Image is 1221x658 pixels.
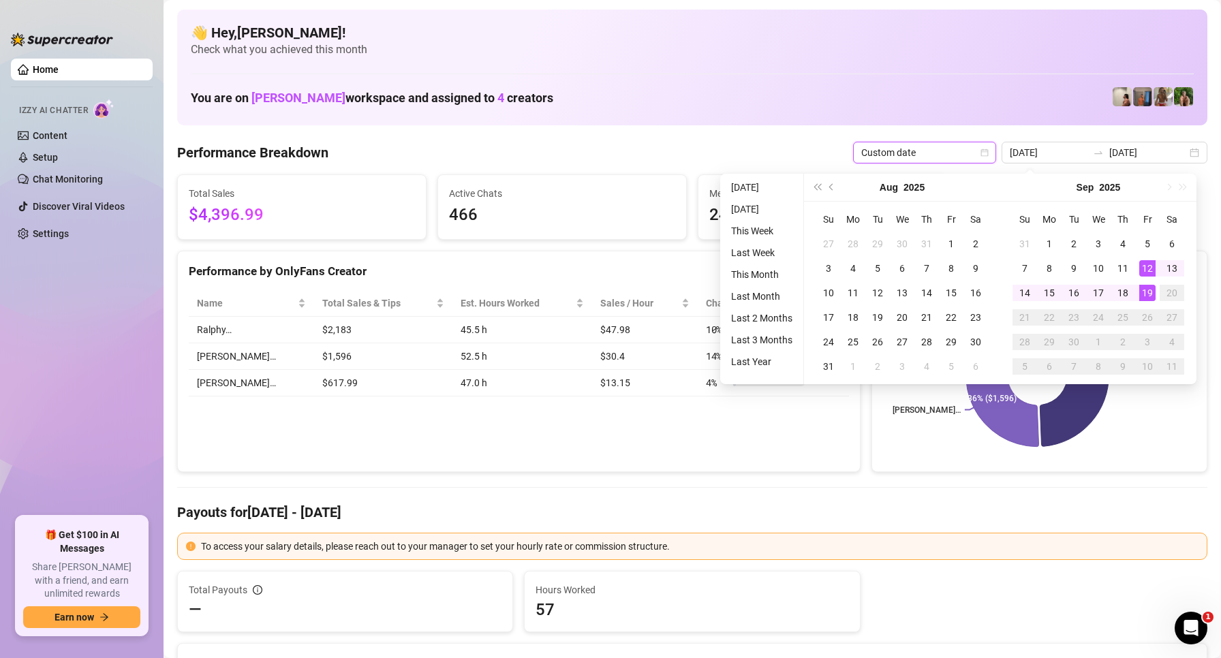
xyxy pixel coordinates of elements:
[914,330,939,354] td: 2025-08-28
[1090,285,1107,301] div: 17
[726,288,798,304] li: Last Month
[726,179,798,195] li: [DATE]
[914,305,939,330] td: 2025-08-21
[894,260,910,277] div: 6
[968,285,984,301] div: 16
[816,354,841,379] td: 2025-08-31
[449,186,675,201] span: Active Chats
[1111,232,1135,256] td: 2025-09-04
[33,228,69,239] a: Settings
[841,207,865,232] th: Mo
[894,309,910,326] div: 20
[890,354,914,379] td: 2025-09-03
[1115,358,1131,375] div: 9
[1041,260,1057,277] div: 8
[963,232,988,256] td: 2025-08-02
[943,334,959,350] div: 29
[1139,236,1156,252] div: 5
[890,232,914,256] td: 2025-07-30
[322,296,433,311] span: Total Sales & Tips
[869,309,886,326] div: 19
[1090,260,1107,277] div: 10
[191,91,553,106] h1: You are on workspace and assigned to creators
[1037,281,1062,305] td: 2025-09-15
[189,343,314,370] td: [PERSON_NAME]…
[1135,207,1160,232] th: Fr
[251,91,345,105] span: [PERSON_NAME]
[820,334,837,350] div: 24
[1111,256,1135,281] td: 2025-09-11
[968,309,984,326] div: 23
[726,310,798,326] li: Last 2 Months
[177,503,1207,522] h4: Payouts for [DATE] - [DATE]
[1164,285,1180,301] div: 20
[914,354,939,379] td: 2025-09-04
[592,343,698,370] td: $30.4
[706,349,728,364] span: 14 %
[1086,354,1111,379] td: 2025-10-08
[1139,358,1156,375] div: 10
[869,334,886,350] div: 26
[600,296,679,311] span: Sales / Hour
[963,281,988,305] td: 2025-08-16
[890,256,914,281] td: 2025-08-06
[726,201,798,217] li: [DATE]
[191,23,1194,42] h4: 👋 Hey, [PERSON_NAME] !
[1041,285,1057,301] div: 15
[845,309,861,326] div: 18
[963,207,988,232] th: Sa
[23,561,140,601] span: Share [PERSON_NAME] with a friend, and earn unlimited rewards
[918,334,935,350] div: 28
[894,334,910,350] div: 27
[1139,309,1156,326] div: 26
[314,343,452,370] td: $1,596
[845,334,861,350] div: 25
[914,256,939,281] td: 2025-08-07
[1093,147,1104,158] span: to
[943,285,959,301] div: 15
[1115,236,1131,252] div: 4
[1164,309,1180,326] div: 27
[1041,358,1057,375] div: 6
[1135,354,1160,379] td: 2025-10-10
[968,358,984,375] div: 6
[497,91,504,105] span: 4
[841,256,865,281] td: 2025-08-04
[1135,305,1160,330] td: 2025-09-26
[820,309,837,326] div: 17
[893,405,961,415] text: [PERSON_NAME]…
[1062,256,1086,281] td: 2025-09-09
[706,375,728,390] span: 4 %
[1115,285,1131,301] div: 18
[816,305,841,330] td: 2025-08-17
[1041,309,1057,326] div: 22
[861,142,988,163] span: Custom date
[1041,334,1057,350] div: 29
[726,354,798,370] li: Last Year
[816,232,841,256] td: 2025-07-27
[709,202,936,228] span: 2409
[1203,612,1214,623] span: 1
[1174,87,1193,106] img: Nathaniel
[1115,260,1131,277] div: 11
[706,322,728,337] span: 10 %
[1013,256,1037,281] td: 2025-09-07
[1135,330,1160,354] td: 2025-10-03
[1139,260,1156,277] div: 12
[189,599,202,621] span: —
[314,290,452,317] th: Total Sales & Tips
[1111,305,1135,330] td: 2025-09-25
[820,285,837,301] div: 10
[314,370,452,396] td: $617.99
[865,256,890,281] td: 2025-08-05
[1090,236,1107,252] div: 3
[939,207,963,232] th: Fr
[1066,260,1082,277] div: 9
[1017,236,1033,252] div: 31
[865,207,890,232] th: Tu
[1160,207,1184,232] th: Sa
[1037,207,1062,232] th: Mo
[943,260,959,277] div: 8
[189,582,247,597] span: Total Payouts
[698,290,849,317] th: Chat Conversion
